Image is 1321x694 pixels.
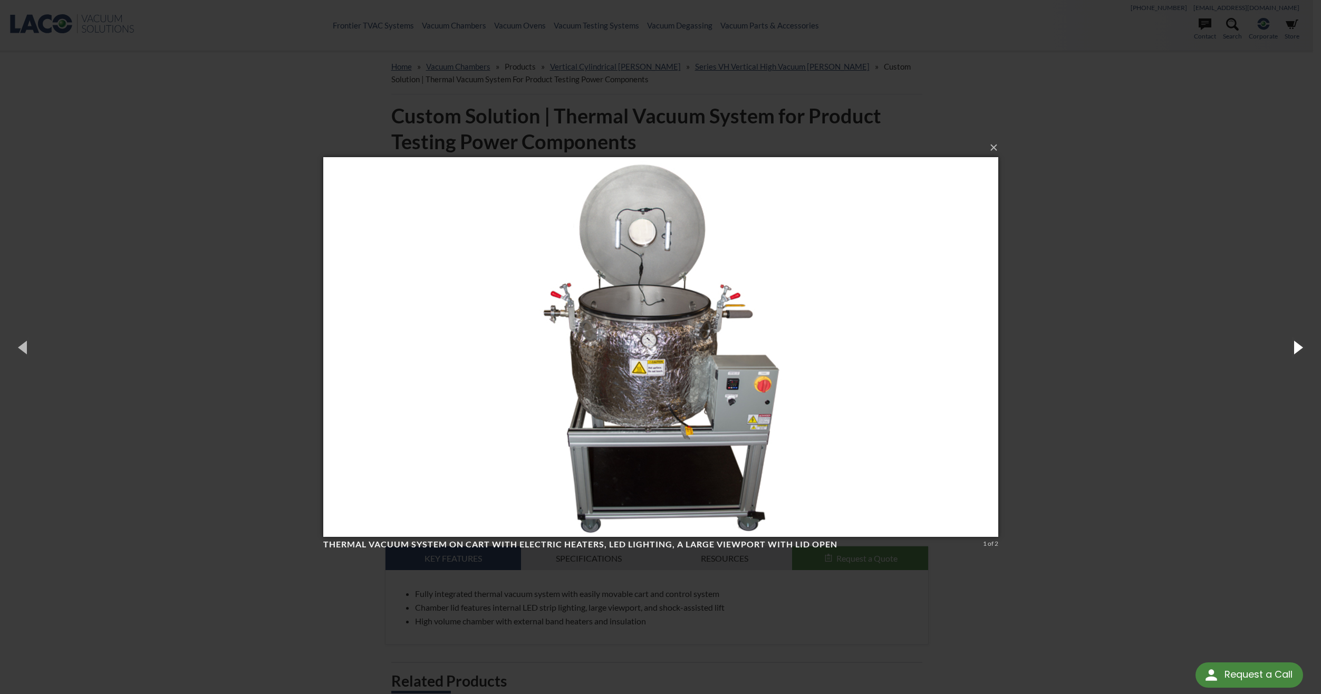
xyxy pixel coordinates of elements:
button: × [326,136,1001,159]
div: Request a Call [1195,662,1303,688]
div: 1 of 2 [983,539,998,548]
button: Next (Right arrow key) [1274,318,1321,376]
img: round button [1203,667,1220,683]
img: thermal vacuum system on cart with electric heaters, LED lighting, a large viewport with Lid Open [323,136,998,558]
h4: thermal vacuum system on cart with electric heaters, LED lighting, a large viewport with Lid Open [323,539,979,550]
div: Request a Call [1224,662,1293,687]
